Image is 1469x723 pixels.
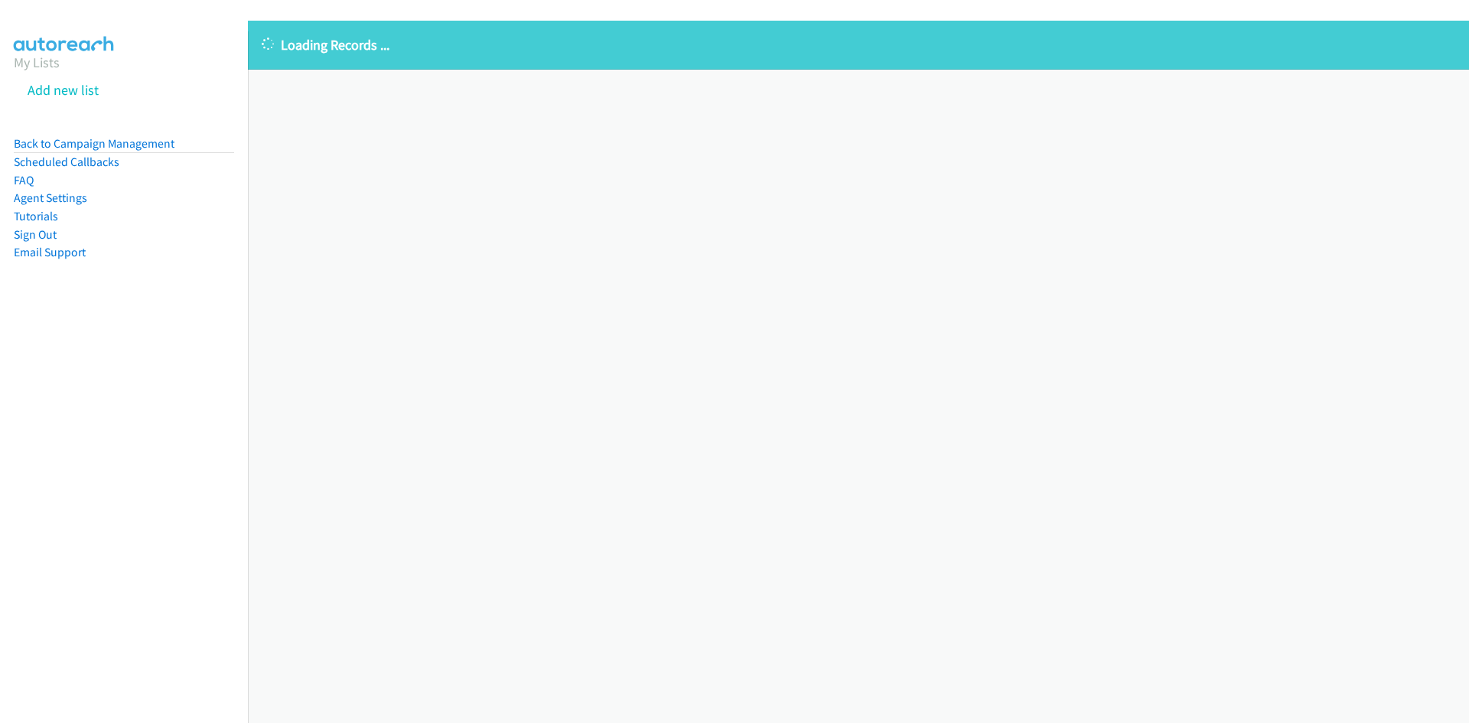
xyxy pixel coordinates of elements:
a: Agent Settings [14,191,87,205]
a: Email Support [14,245,86,259]
a: Back to Campaign Management [14,136,174,151]
p: Loading Records ... [262,34,1455,55]
a: FAQ [14,173,34,187]
a: My Lists [14,54,60,71]
a: Scheduled Callbacks [14,155,119,169]
a: Sign Out [14,227,57,242]
a: Tutorials [14,209,58,223]
a: Add new list [28,81,99,99]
